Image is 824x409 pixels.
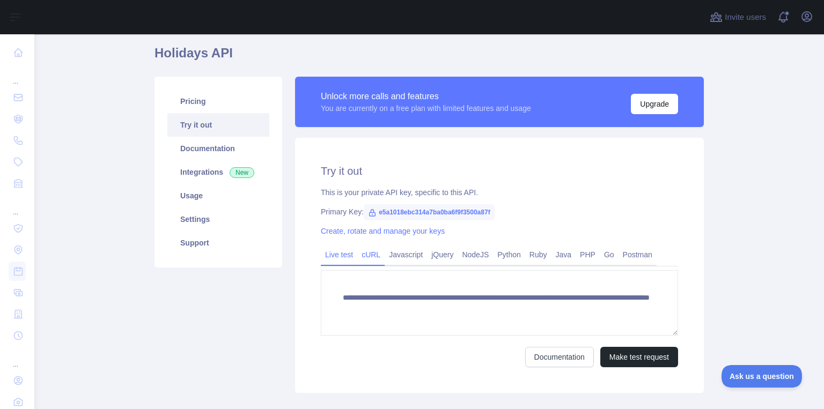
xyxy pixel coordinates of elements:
[600,347,678,367] button: Make test request
[427,246,458,263] a: jQuery
[167,160,269,184] a: Integrations New
[167,207,269,231] a: Settings
[619,246,657,263] a: Postman
[357,246,385,263] a: cURL
[725,11,766,24] span: Invite users
[525,347,594,367] a: Documentation
[230,167,254,178] span: New
[167,137,269,160] a: Documentation
[9,64,26,86] div: ...
[493,246,525,263] a: Python
[167,231,269,255] a: Support
[576,246,600,263] a: PHP
[458,246,493,263] a: NodeJS
[722,365,803,388] iframe: Toggle Customer Support
[321,103,531,114] div: You are currently on a free plan with limited features and usage
[600,246,619,263] a: Go
[167,90,269,113] a: Pricing
[167,113,269,137] a: Try it out
[321,227,445,235] a: Create, rotate and manage your keys
[167,184,269,207] a: Usage
[385,246,427,263] a: Javascript
[154,44,704,70] h1: Holidays API
[551,246,576,263] a: Java
[321,206,678,217] div: Primary Key:
[708,9,768,26] button: Invite users
[321,246,357,263] a: Live test
[321,90,531,103] div: Unlock more calls and features
[9,347,26,369] div: ...
[364,204,495,220] span: e5a1018ebc314a7ba0ba6f9f3500a87f
[321,163,678,179] h2: Try it out
[631,94,678,114] button: Upgrade
[525,246,551,263] a: Ruby
[9,195,26,217] div: ...
[321,187,678,198] div: This is your private API key, specific to this API.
